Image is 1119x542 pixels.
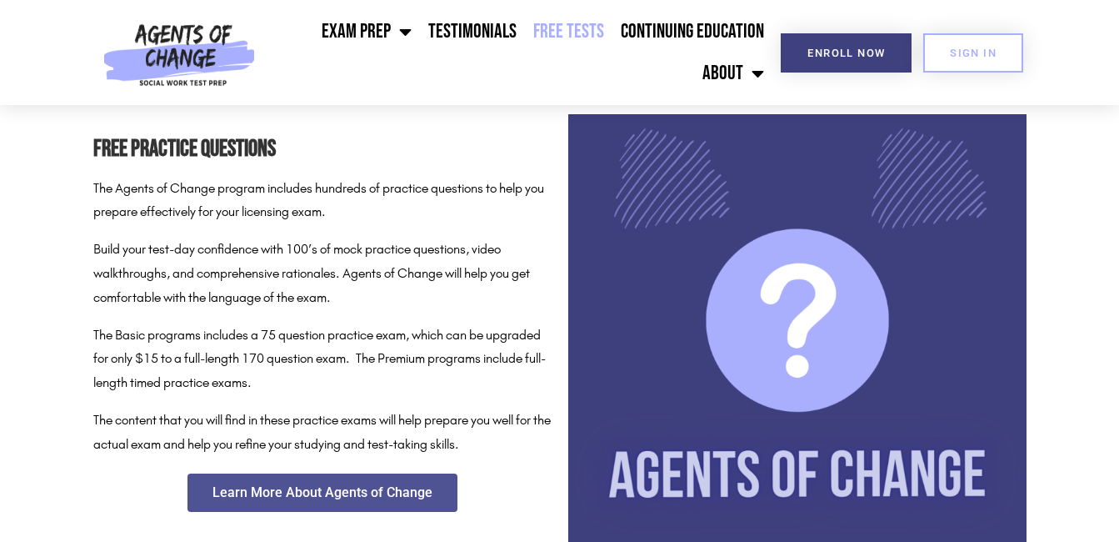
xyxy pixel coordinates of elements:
[525,11,612,53] a: Free Tests
[923,33,1023,73] a: SIGN IN
[93,409,552,457] p: The content that you will find in these practice exams will help prepare you well for the actual ...
[313,11,420,53] a: Exam Prep
[93,324,552,395] p: The Basic programs includes a 75 question practice exam, which can be upgraded for only $15 to a ...
[612,11,772,53] a: Continuing Education
[262,11,772,94] nav: Menu
[93,238,552,309] p: Build your test-day confidence with 100’s of mock practice questions, video walkthroughs, and com...
[807,48,885,58] span: Enroll Now
[694,53,772,94] a: About
[781,33,912,73] a: Enroll Now
[212,486,432,499] span: Learn More About Agents of Change
[420,11,525,53] a: Testimonials
[950,48,997,58] span: SIGN IN
[93,131,552,168] h2: Free Practice Questions
[93,177,552,225] p: The Agents of Change program includes hundreds of practice questions to help you prepare effectiv...
[187,474,457,512] a: Learn More About Agents of Change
